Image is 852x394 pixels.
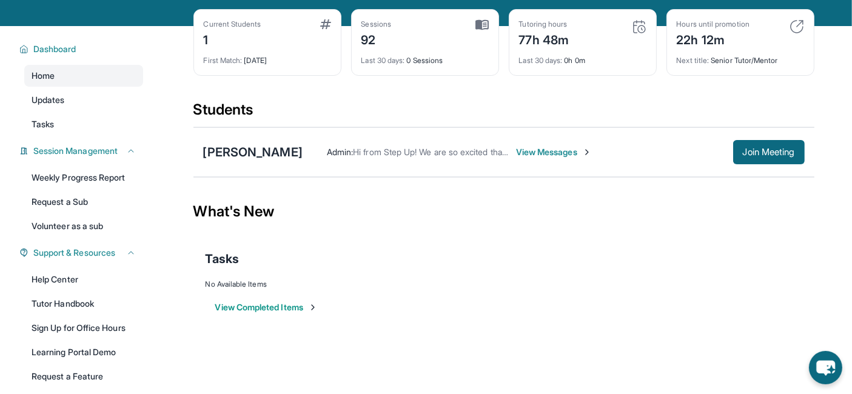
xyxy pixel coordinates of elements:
[519,19,569,29] div: Tutoring hours
[24,366,143,387] a: Request a Feature
[29,145,136,157] button: Session Management
[33,43,76,55] span: Dashboard
[24,293,143,315] a: Tutor Handbook
[516,146,592,158] span: View Messages
[32,118,54,130] span: Tasks
[24,89,143,111] a: Updates
[519,48,646,65] div: 0h 0m
[790,19,804,34] img: card
[32,94,65,106] span: Updates
[582,147,592,157] img: Chevron-Right
[29,247,136,259] button: Support & Resources
[519,56,563,65] span: Last 30 days :
[24,113,143,135] a: Tasks
[204,19,261,29] div: Current Students
[32,70,55,82] span: Home
[632,19,646,34] img: card
[193,185,814,238] div: What's New
[206,279,802,289] div: No Available Items
[327,147,353,157] span: Admin :
[519,29,569,48] div: 77h 48m
[24,317,143,339] a: Sign Up for Office Hours
[29,43,136,55] button: Dashboard
[361,19,392,29] div: Sessions
[475,19,489,30] img: card
[24,65,143,87] a: Home
[215,301,318,313] button: View Completed Items
[24,167,143,189] a: Weekly Progress Report
[677,56,709,65] span: Next title :
[743,149,795,156] span: Join Meeting
[24,269,143,290] a: Help Center
[733,140,805,164] button: Join Meeting
[204,56,243,65] span: First Match :
[203,144,303,161] div: [PERSON_NAME]
[361,48,489,65] div: 0 Sessions
[677,48,804,65] div: Senior Tutor/Mentor
[33,247,115,259] span: Support & Resources
[677,19,750,29] div: Hours until promotion
[33,145,118,157] span: Session Management
[24,341,143,363] a: Learning Portal Demo
[24,215,143,237] a: Volunteer as a sub
[24,191,143,213] a: Request a Sub
[677,29,750,48] div: 22h 12m
[361,29,392,48] div: 92
[809,351,842,384] button: chat-button
[206,250,239,267] span: Tasks
[204,48,331,65] div: [DATE]
[361,56,405,65] span: Last 30 days :
[320,19,331,29] img: card
[204,29,261,48] div: 1
[193,100,814,127] div: Students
